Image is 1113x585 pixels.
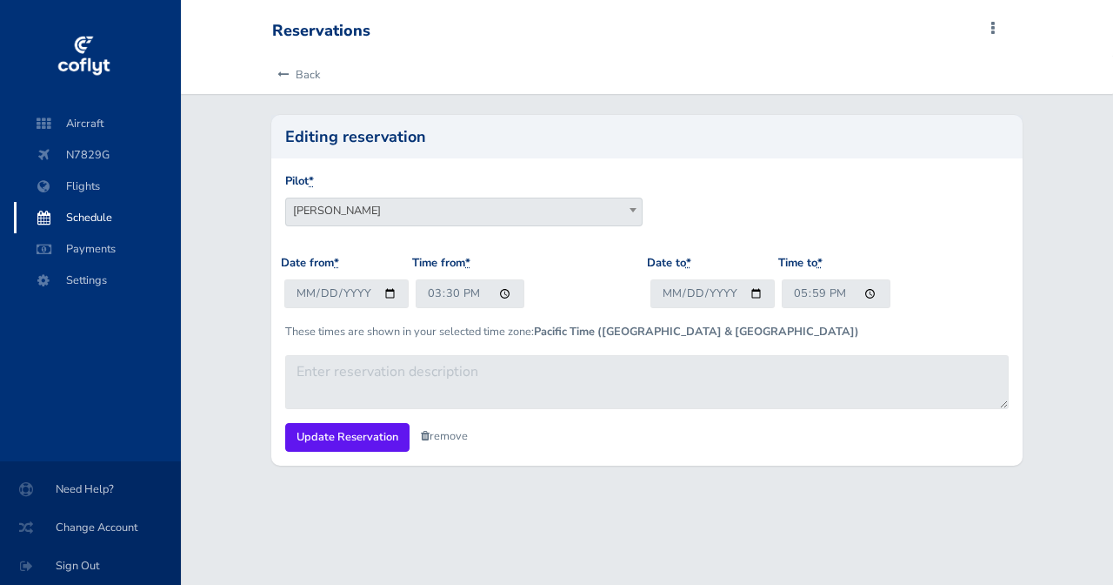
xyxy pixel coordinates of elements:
[309,173,314,189] abbr: required
[31,108,163,139] span: Aircraft
[272,56,320,94] a: Back
[31,139,163,171] span: N7829G
[421,428,468,444] a: remove
[31,202,163,233] span: Schedule
[285,172,314,191] label: Pilot
[281,254,339,272] label: Date from
[31,233,163,265] span: Payments
[285,198,643,226] span: Erik Kruchten
[31,171,163,202] span: Flights
[285,323,1008,340] p: These times are shown in your selected time zone:
[21,474,160,505] span: Need Help?
[285,129,1008,145] h2: Editing reservation
[465,255,470,271] abbr: required
[817,255,823,271] abbr: required
[285,423,410,452] input: Update Reservation
[55,30,112,83] img: coflyt logo
[286,198,642,223] span: Erik Kruchten
[31,265,163,296] span: Settings
[647,254,691,272] label: Date to
[686,255,691,271] abbr: required
[21,512,160,543] span: Change Account
[272,22,370,41] div: Reservations
[412,254,470,272] label: Time from
[334,255,339,271] abbr: required
[778,254,823,272] label: Time to
[21,550,160,582] span: Sign Out
[534,324,859,340] b: Pacific Time ([GEOGRAPHIC_DATA] & [GEOGRAPHIC_DATA])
